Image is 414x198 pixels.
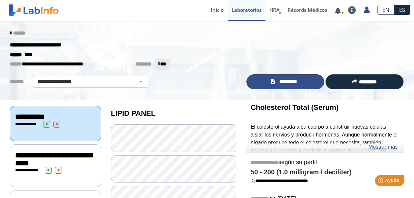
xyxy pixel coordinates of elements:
[251,103,339,111] b: Cholesterol Total (Serum)
[377,5,394,15] a: EN
[394,5,410,15] a: ES
[355,172,407,191] iframe: Help widget launcher
[111,109,155,117] b: LIPID PANEL
[269,7,280,13] span: HRA
[368,143,398,151] a: Mostrar más
[251,178,308,183] a: [1]
[251,159,399,166] h5: según su perfil
[251,168,399,176] h4: 50 - 200 (1.0 milligram / deciliter)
